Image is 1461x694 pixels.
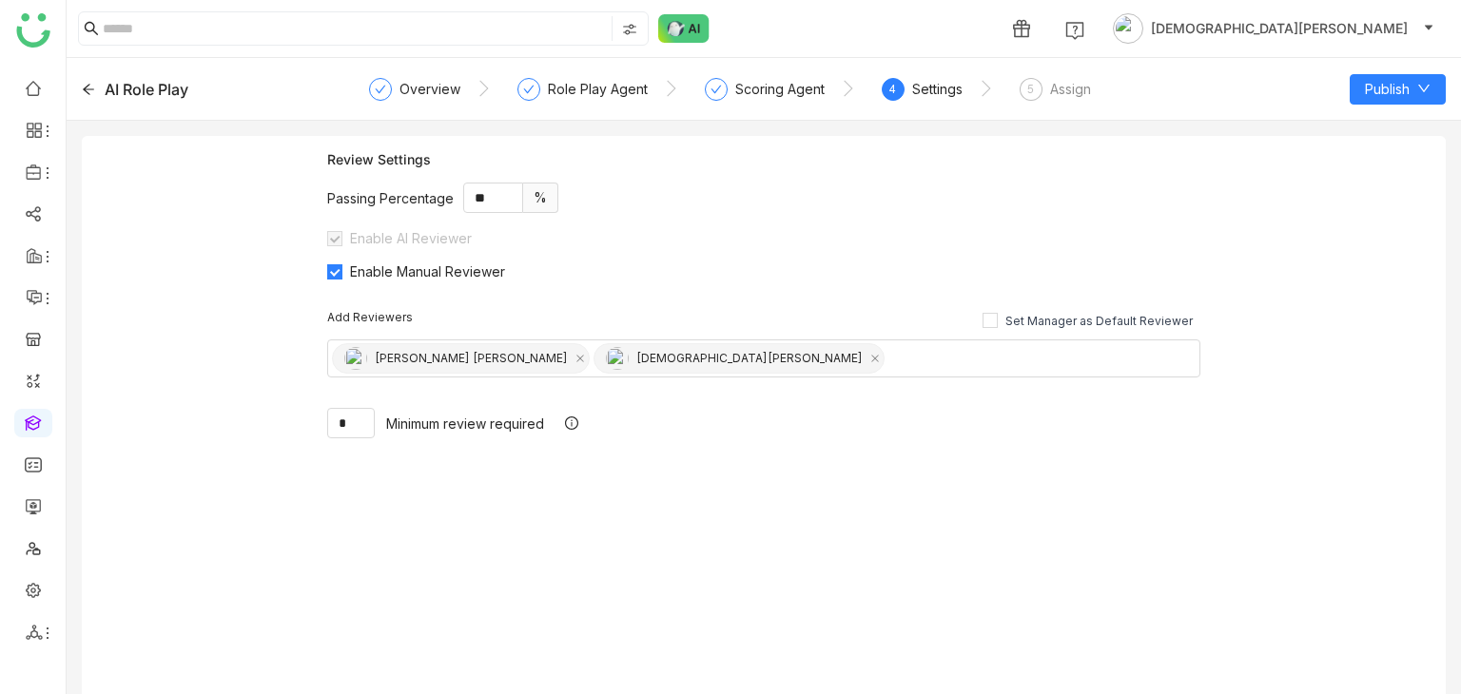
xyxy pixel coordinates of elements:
[882,78,963,112] div: 4Settings
[1151,18,1408,39] span: [DEMOGRAPHIC_DATA][PERSON_NAME]
[105,78,188,101] div: AI Role Play
[375,344,568,373] div: [PERSON_NAME] [PERSON_NAME]
[344,347,367,370] img: 684a9b57de261c4b36a3d29f
[606,347,629,370] img: 684a9b06de261c4b36a3cf65
[622,22,637,37] img: search-type.svg
[735,78,825,101] div: Scoring Agent
[889,82,896,96] span: 4
[1020,78,1091,112] div: 5Assign
[636,344,863,373] div: [DEMOGRAPHIC_DATA][PERSON_NAME]
[1365,79,1410,100] span: Publish
[1065,21,1084,40] img: help.svg
[594,343,885,374] nz-select-item: Vishnu Vardhan
[998,314,1200,328] span: Set Manager as Default Reviewer
[705,78,825,112] div: Scoring Agent
[548,78,648,101] div: Role Play Agent
[399,78,460,101] div: Overview
[658,14,710,43] img: ask-buddy-normal.svg
[1350,74,1446,105] button: Publish
[342,230,479,246] span: Enable AI Reviewer
[1027,82,1034,96] span: 5
[517,78,648,112] div: Role Play Agent
[912,78,963,101] div: Settings
[1050,78,1091,101] div: Assign
[332,343,590,374] nz-select-item: Anil Reddy Kesireddy
[327,190,454,206] div: Passing Percentage
[342,263,513,280] span: Enable Manual Reviewer
[327,408,1200,438] div: Minimum review required
[327,310,413,328] div: Add Reviewers
[16,13,50,48] img: logo
[369,78,460,112] div: Overview
[1109,13,1438,44] button: [DEMOGRAPHIC_DATA][PERSON_NAME]
[1113,13,1143,44] img: avatar
[327,151,1200,167] div: Review Settings
[534,189,547,205] span: %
